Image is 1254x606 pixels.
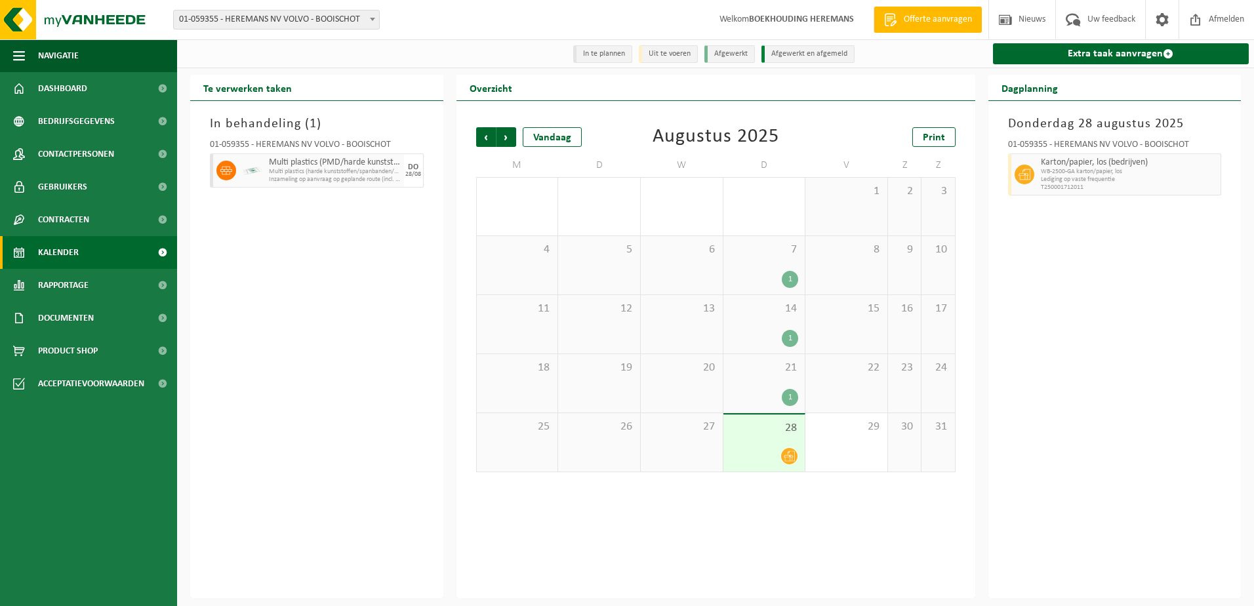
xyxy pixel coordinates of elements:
[812,184,881,199] span: 1
[888,153,921,177] td: Z
[38,105,115,138] span: Bedrijfsgegevens
[476,153,559,177] td: M
[483,420,552,434] span: 25
[405,171,421,178] div: 28/08
[476,127,496,147] span: Vorige
[38,72,87,105] span: Dashboard
[483,361,552,375] span: 18
[730,302,799,316] span: 14
[647,243,716,257] span: 6
[928,420,948,434] span: 31
[210,140,424,153] div: 01-059355 - HEREMANS NV VOLVO - BOOISCHOT
[483,243,552,257] span: 4
[523,127,582,147] div: Vandaag
[1041,184,1218,192] span: T250001712011
[1008,114,1222,134] h3: Donderdag 28 augustus 2025
[988,75,1071,100] h2: Dagplanning
[993,43,1249,64] a: Extra taak aanvragen
[730,243,799,257] span: 7
[900,13,975,26] span: Offerte aanvragen
[641,153,723,177] td: W
[174,10,379,29] span: 01-059355 - HEREMANS NV VOLVO - BOOISCHOT
[496,127,516,147] span: Volgende
[647,302,716,316] span: 13
[812,302,881,316] span: 15
[573,45,632,63] li: In te plannen
[408,163,418,171] div: DO
[1008,140,1222,153] div: 01-059355 - HEREMANS NV VOLVO - BOOISCHOT
[895,420,914,434] span: 30
[210,114,424,134] h3: In behandeling ( )
[269,157,401,168] span: Multi plastics (PMD/harde kunststoffen/spanbanden/EPS/folie naturel/folie gemengd)
[1041,176,1218,184] span: Lediging op vaste frequentie
[923,132,945,143] span: Print
[565,302,634,316] span: 12
[730,361,799,375] span: 21
[874,7,982,33] a: Offerte aanvragen
[1041,157,1218,168] span: Karton/papier, los (bedrijven)
[928,361,948,375] span: 24
[173,10,380,30] span: 01-059355 - HEREMANS NV VOLVO - BOOISCHOT
[895,361,914,375] span: 23
[483,302,552,316] span: 11
[38,269,89,302] span: Rapportage
[565,420,634,434] span: 26
[647,361,716,375] span: 20
[812,243,881,257] span: 8
[912,127,956,147] a: Print
[38,302,94,334] span: Documenten
[761,45,855,63] li: Afgewerkt en afgemeld
[928,243,948,257] span: 10
[928,184,948,199] span: 3
[269,176,401,184] span: Inzameling op aanvraag op geplande route (incl. verwerking)
[639,45,698,63] li: Uit te voeren
[190,75,305,100] h2: Te verwerken taken
[565,243,634,257] span: 5
[928,302,948,316] span: 17
[269,168,401,176] span: Multi plastics (harde kunststoffen/spanbanden/EPS/folie natu
[749,14,854,24] strong: BOEKHOUDING HEREMANS
[1041,168,1218,176] span: WB-2500-GA karton/papier, los
[38,39,79,72] span: Navigatie
[895,302,914,316] span: 16
[38,138,114,171] span: Contactpersonen
[805,153,888,177] td: V
[558,153,641,177] td: D
[243,161,262,180] img: LP-SK-00500-LPE-16
[921,153,955,177] td: Z
[310,117,317,131] span: 1
[38,171,87,203] span: Gebruikers
[653,127,779,147] div: Augustus 2025
[647,420,716,434] span: 27
[812,361,881,375] span: 22
[730,421,799,435] span: 28
[812,420,881,434] span: 29
[782,389,798,406] div: 1
[895,184,914,199] span: 2
[38,236,79,269] span: Kalender
[456,75,525,100] h2: Overzicht
[38,203,89,236] span: Contracten
[723,153,806,177] td: D
[565,361,634,375] span: 19
[704,45,755,63] li: Afgewerkt
[38,334,98,367] span: Product Shop
[782,330,798,347] div: 1
[895,243,914,257] span: 9
[782,271,798,288] div: 1
[38,367,144,400] span: Acceptatievoorwaarden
